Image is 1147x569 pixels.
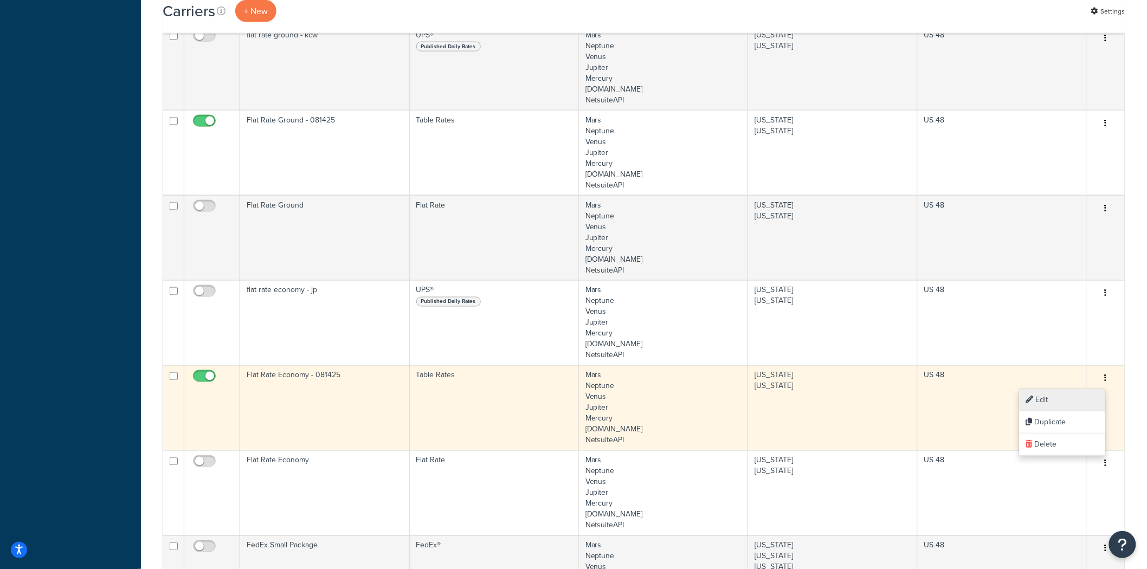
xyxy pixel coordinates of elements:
[918,450,1087,535] td: US 48
[1109,531,1136,558] button: Open Resource Center
[579,450,748,535] td: Mars Neptune Venus Jupiter Mercury [DOMAIN_NAME] NetsuiteAPI
[918,25,1087,110] td: US 48
[579,280,748,365] td: Mars Neptune Venus Jupiter Mercury [DOMAIN_NAME] NetsuiteAPI
[579,365,748,450] td: Mars Neptune Venus Jupiter Mercury [DOMAIN_NAME] NetsuiteAPI
[240,25,409,110] td: flat rate ground - kcw
[748,280,917,365] td: [US_STATE] [US_STATE]
[410,110,579,195] td: Table Rates
[416,42,481,51] span: Published Daily Rates
[918,195,1087,280] td: US 48
[748,450,917,535] td: [US_STATE] [US_STATE]
[748,110,917,195] td: [US_STATE] [US_STATE]
[918,110,1087,195] td: US 48
[1091,4,1125,19] a: Settings
[748,365,917,450] td: [US_STATE] [US_STATE]
[748,25,917,110] td: [US_STATE] [US_STATE]
[240,280,409,365] td: flat rate economy - jp
[410,365,579,450] td: Table Rates
[1020,411,1105,434] a: Duplicate
[240,195,409,280] td: Flat Rate Ground
[918,280,1087,365] td: US 48
[410,195,579,280] td: Flat Rate
[410,450,579,535] td: Flat Rate
[579,25,748,110] td: Mars Neptune Venus Jupiter Mercury [DOMAIN_NAME] NetsuiteAPI
[416,297,481,307] span: Published Daily Rates
[918,365,1087,450] td: US 48
[163,1,215,22] h1: Carriers
[1020,434,1105,456] a: Delete
[579,195,748,280] td: Mars Neptune Venus Jupiter Mercury [DOMAIN_NAME] NetsuiteAPI
[748,195,917,280] td: [US_STATE] [US_STATE]
[579,110,748,195] td: Mars Neptune Venus Jupiter Mercury [DOMAIN_NAME] NetsuiteAPI
[240,110,409,195] td: Flat Rate Ground - 081425
[410,280,579,365] td: UPS®
[1020,389,1105,411] a: Edit
[410,25,579,110] td: UPS®
[240,365,409,450] td: Flat Rate Economy - 081425
[240,450,409,535] td: Flat Rate Economy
